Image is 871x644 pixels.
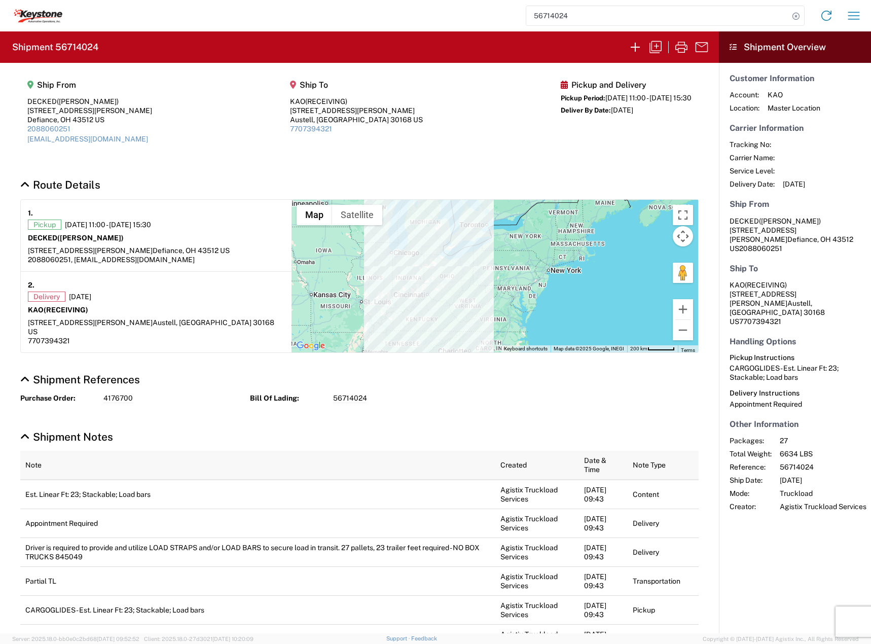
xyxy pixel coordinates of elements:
div: Austell, [GEOGRAPHIC_DATA] 30168 US [290,115,423,124]
a: 7707394321 [290,125,332,133]
strong: Bill Of Lading: [250,393,326,403]
input: Shipment, tracking or reference number [526,6,789,25]
a: Terms [681,347,695,353]
span: Map data ©2025 Google, INEGI [554,346,624,351]
h5: Other Information [730,419,860,429]
h5: Ship From [730,199,860,209]
td: Delivery [628,509,699,538]
span: Copyright © [DATE]-[DATE] Agistix Inc., All Rights Reserved [703,634,859,643]
h5: Carrier Information [730,123,860,133]
strong: DECKED [28,234,124,242]
a: Hide Details [20,431,113,443]
a: [EMAIL_ADDRESS][DOMAIN_NAME] [27,135,148,143]
span: ([PERSON_NAME]) [759,217,821,225]
div: Appointment Required [730,400,860,409]
span: [DATE] [780,476,866,485]
span: [DATE] [611,106,633,114]
span: Total Weight: [730,449,772,458]
div: 2088060251, [EMAIL_ADDRESS][DOMAIN_NAME] [28,255,284,264]
span: (RECEIVING) [305,97,347,105]
td: Agistix Truckload Services [495,566,579,595]
h5: Customer Information [730,74,860,83]
span: 56714024 [333,393,367,403]
td: Appointment Required [20,509,495,538]
div: Defiance, OH 43512 US [27,115,152,124]
a: Open this area in Google Maps (opens a new window) [294,339,328,352]
span: [DATE] 11:00 - [DATE] 15:30 [605,94,692,102]
span: Austell, [GEOGRAPHIC_DATA] 30168 US [28,318,274,336]
button: Keyboard shortcuts [504,345,548,352]
span: ([PERSON_NAME]) [57,97,119,105]
strong: Purchase Order: [20,393,96,403]
span: Agistix Truckload Services [780,502,866,511]
button: Toggle fullscreen view [673,205,693,225]
strong: 1. [28,207,33,220]
a: 2088060251 [27,125,70,133]
td: Content [628,480,699,509]
button: Map Scale: 200 km per 50 pixels [627,345,678,352]
button: Show satellite imagery [332,205,382,225]
td: Pickup [628,595,699,624]
td: Delivery [628,538,699,566]
span: Defiance, OH 43512 US [153,246,230,255]
span: Creator: [730,502,772,511]
th: Created [495,451,579,480]
td: [DATE] 09:43 [579,538,628,566]
td: [DATE] 09:43 [579,509,628,538]
img: Google [294,339,328,352]
span: 27 [780,436,866,445]
div: DECKED [27,97,152,106]
span: Account: [730,90,759,99]
address: Defiance, OH 43512 US [730,217,860,253]
span: [DATE] 09:52:52 [97,636,139,642]
span: [DATE] [783,180,805,189]
span: Ship Date: [730,476,772,485]
span: Deliver By Date: [561,106,611,114]
td: Agistix Truckload Services [495,509,579,538]
a: Feedback [411,635,437,641]
span: Server: 2025.18.0-bb0e0c2bd68 [12,636,139,642]
span: 4176700 [103,393,133,403]
th: Note [20,451,495,480]
span: DECKED [730,217,759,225]
h5: Pickup and Delivery [561,80,692,90]
td: Transportation [628,566,699,595]
span: Delivery [28,292,65,302]
td: [DATE] 09:43 [579,595,628,624]
span: Reference: [730,462,772,472]
span: 7707394321 [739,317,781,326]
span: 200 km [630,346,647,351]
h6: Pickup Instructions [730,353,860,362]
td: Agistix Truckload Services [495,538,579,566]
span: (RECEIVING) [745,281,787,289]
h6: Delivery Instructions [730,389,860,398]
strong: 2. [28,279,34,292]
h5: Ship From [27,80,152,90]
span: 56714024 [780,462,866,472]
span: Service Level: [730,166,775,175]
span: Packages: [730,436,772,445]
span: Tracking No: [730,140,775,149]
span: 2088060251 [739,244,782,253]
h2: Shipment 56714024 [12,41,98,53]
td: Driver is required to provide and utilize LOAD STRAPS and/or LOAD BARS to secure load in transit.... [20,538,495,566]
th: Date & Time [579,451,628,480]
button: Drag Pegman onto the map to open Street View [673,263,693,283]
a: Hide Details [20,373,140,386]
span: [STREET_ADDRESS][PERSON_NAME] [28,246,153,255]
span: Carrier Name: [730,153,775,162]
span: [DATE] 11:00 - [DATE] 15:30 [65,220,151,229]
button: Show street map [297,205,332,225]
a: Support [386,635,412,641]
td: CARGOGLIDES - Est. Linear Ft: 23; Stackable; Load bars [20,595,495,624]
span: Mode: [730,489,772,498]
span: (RECEIVING) [44,306,88,314]
div: [STREET_ADDRESS][PERSON_NAME] [290,106,423,115]
th: Note Type [628,451,699,480]
span: Location: [730,103,759,113]
span: Client: 2025.18.0-27d3021 [144,636,253,642]
td: [DATE] 09:43 [579,480,628,509]
span: Delivery Date: [730,180,775,189]
span: KAO [STREET_ADDRESS][PERSON_NAME] [730,281,796,307]
h5: Ship To [730,264,860,273]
